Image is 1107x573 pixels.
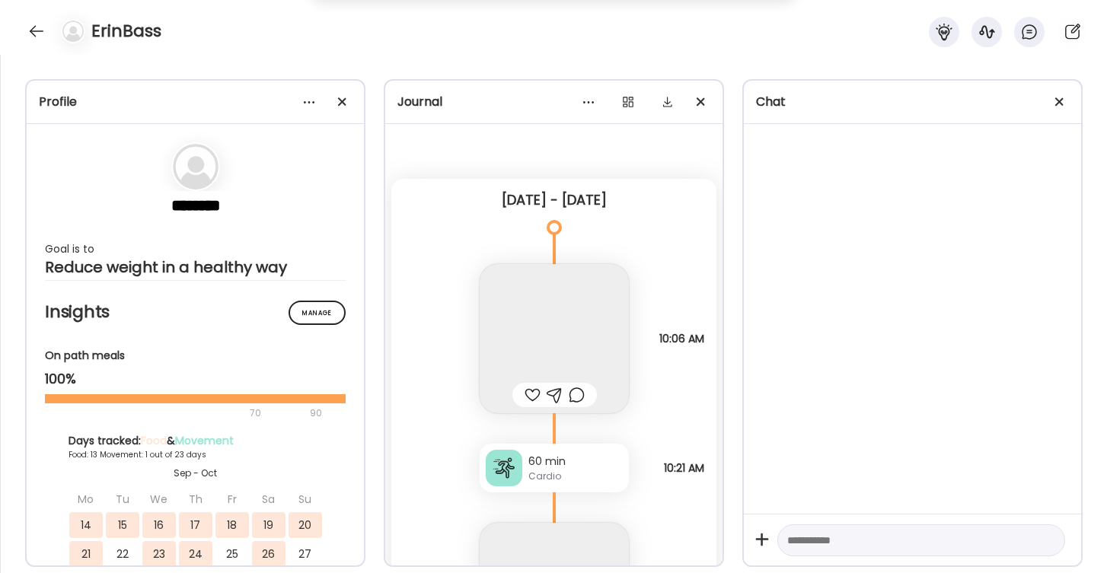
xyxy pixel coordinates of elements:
div: 16 [142,512,176,538]
div: 25 [215,541,249,567]
div: Th [179,486,212,512]
h4: ErinBass [91,19,161,43]
div: 24 [179,541,212,567]
div: Food: 13 Movement: 1 out of 23 days [69,449,323,460]
div: On path meals [45,348,346,364]
img: bg-avatar-default.svg [173,144,219,189]
div: Reduce weight in a healthy way [45,258,346,276]
div: 19 [252,512,286,538]
div: Journal [397,93,710,111]
div: Sep - Oct [69,466,323,480]
span: 10:06 AM [659,332,704,345]
div: 22 [106,541,139,567]
div: 14 [69,512,103,538]
div: 18 [215,512,249,538]
h2: Insights [45,301,346,323]
div: Su [289,486,322,512]
div: Days tracked: & [69,433,323,449]
div: 100% [45,370,346,388]
span: Movement [175,433,234,448]
div: 17 [179,512,212,538]
div: 20 [289,512,322,538]
div: 15 [106,512,139,538]
div: Mo [69,486,103,512]
img: bg-avatar-default.svg [62,21,84,42]
div: Sa [252,486,286,512]
div: 21 [69,541,103,567]
div: 60 min [528,454,623,470]
div: 90 [308,404,324,422]
div: Chat [756,93,1069,111]
div: Profile [39,93,352,111]
span: Food [141,433,167,448]
div: Goal is to [45,240,346,258]
div: 70 [45,404,305,422]
span: 10:21 AM [664,461,704,475]
div: Cardio [528,470,623,483]
div: We [142,486,176,512]
div: 26 [252,541,286,567]
div: 27 [289,541,322,567]
div: Fr [215,486,249,512]
div: [DATE] - [DATE] [404,191,704,209]
div: Manage [289,301,346,325]
div: Tu [106,486,139,512]
div: 23 [142,541,176,567]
